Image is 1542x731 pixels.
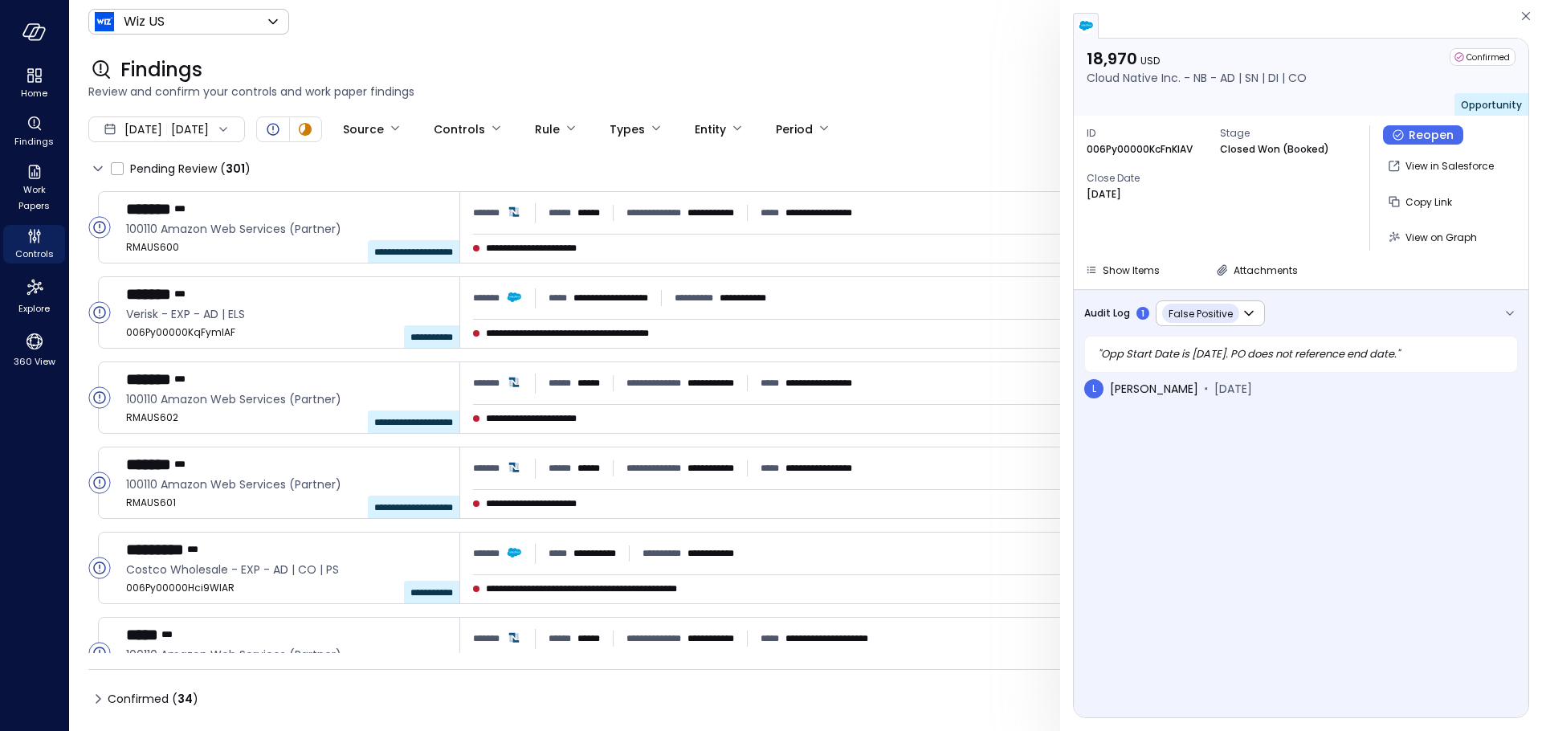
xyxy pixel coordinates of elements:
div: Findings [3,112,65,151]
p: 18,970 [1087,48,1307,69]
span: ID [1087,125,1207,141]
span: 006Py00000KqFymIAF [126,325,447,341]
span: Review and confirm your controls and work paper findings [88,83,1523,100]
p: Cloud Native Inc. - NB - AD | SN | DI | CO [1087,69,1307,87]
div: In Progress [296,120,315,139]
button: Attachments [1210,260,1304,280]
div: Rule [535,116,560,143]
span: RMAUS601 [126,495,447,511]
div: Open [88,642,111,664]
span: Home [21,85,47,101]
span: [PERSON_NAME] [1110,380,1198,398]
img: salesforce [1078,18,1094,34]
div: Work Papers [3,161,65,215]
span: USD [1140,54,1160,67]
div: Open [263,120,283,139]
div: L [1084,379,1103,398]
span: Pending Review [130,156,251,182]
span: 100110 Amazon Web Services (Partner) [126,646,447,664]
p: 1 [1141,308,1144,320]
div: Open [88,557,111,579]
span: Findings [120,57,202,83]
button: Show Items [1079,260,1166,280]
div: Confirmed [1450,48,1515,66]
p: Wiz US [124,12,165,31]
span: 360 View [14,353,55,370]
span: 100110 Amazon Web Services (Partner) [126,390,447,408]
span: Explore [18,300,50,316]
span: Opportunity [1461,98,1522,112]
div: Controls [434,116,485,143]
span: RMAUS600 [126,239,447,255]
span: 301 [226,161,245,177]
span: 100110 Amazon Web Services (Partner) [126,220,447,238]
span: [DATE] [124,120,162,138]
span: Work Papers [10,182,59,214]
div: Controls [3,225,65,263]
span: Show Items [1103,263,1160,277]
div: Open [88,386,111,409]
div: ( ) [220,160,251,178]
span: Reopen [1409,126,1454,144]
button: Reopen [1383,125,1463,145]
div: Types [610,116,645,143]
div: Period [776,116,813,143]
p: 006Py00000KcFnKIAV [1087,141,1193,157]
span: Close Date [1087,170,1207,186]
span: Stage [1220,125,1340,141]
span: Verisk - EXP - AD | ELS [126,305,447,323]
button: Copy Link [1383,188,1458,215]
div: Home [3,64,65,103]
span: RMAUS602 [126,410,447,426]
button: View on Graph [1383,223,1483,251]
span: 34 [177,691,193,707]
span: 006Py00000Hci9WIAR [126,580,447,596]
span: Confirmed [108,686,198,712]
span: Controls [15,246,54,262]
p: Closed Won (Booked) [1220,141,1329,157]
button: View in Salesforce [1383,153,1500,180]
div: Entity [695,116,726,143]
span: Findings [14,133,54,149]
div: Open [88,472,111,494]
div: 360 View [3,328,65,371]
div: Open [88,301,111,324]
span: Audit Log [1084,305,1130,321]
div: ( ) [172,690,198,708]
div: Open [88,216,111,239]
span: Copy Link [1405,195,1452,209]
div: " Opp Start Date is [DATE]. PO does not reference end date. " [1084,336,1518,373]
img: Icon [95,12,114,31]
span: [DATE] [1214,380,1252,398]
span: False Positive [1169,307,1233,321]
div: Source [343,116,384,143]
p: View in Salesforce [1405,158,1494,174]
span: 100110 Amazon Web Services (Partner) [126,476,447,493]
p: [DATE] [1087,186,1121,202]
span: Costco Wholesale - EXP - AD | CO | PS [126,561,447,578]
div: Explore [3,273,65,318]
span: View on Graph [1405,231,1477,244]
span: Attachments [1234,263,1298,277]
